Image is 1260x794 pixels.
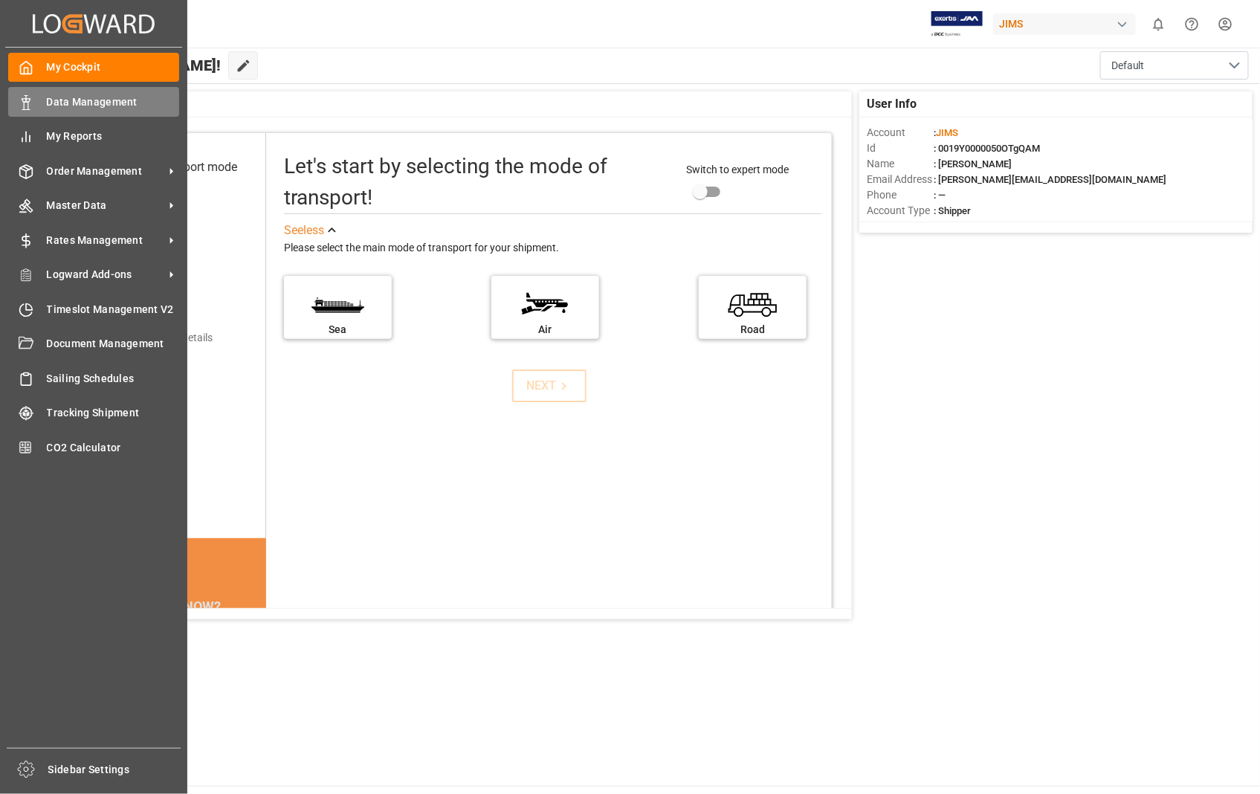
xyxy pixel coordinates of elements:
[512,369,587,402] button: NEXT
[867,203,934,219] span: Account Type
[48,762,181,778] span: Sidebar Settings
[867,187,934,203] span: Phone
[284,239,822,257] div: Please select the main mode of transport for your shipment.
[867,141,934,156] span: Id
[8,53,179,82] a: My Cockpit
[284,222,324,239] div: See less
[120,330,213,346] div: Add shipping details
[47,405,180,421] span: Tracking Shipment
[993,10,1142,38] button: JIMS
[934,158,1012,170] span: : [PERSON_NAME]
[47,302,180,317] span: Timeslot Management V2
[934,190,946,201] span: : —
[706,322,799,338] div: Road
[8,398,179,427] a: Tracking Shipment
[47,371,180,387] span: Sailing Schedules
[936,127,958,138] span: JIMS
[47,59,180,75] span: My Cockpit
[526,377,572,395] div: NEXT
[934,143,1040,154] span: : 0019Y0000050OTgQAM
[1175,7,1209,41] button: Help Center
[8,87,179,116] a: Data Management
[47,267,164,283] span: Logward Add-ons
[499,322,592,338] div: Air
[993,13,1136,35] div: JIMS
[47,129,180,144] span: My Reports
[8,294,179,323] a: Timeslot Management V2
[1100,51,1249,80] button: open menu
[47,233,164,248] span: Rates Management
[931,11,983,37] img: Exertis%20JAM%20-%20Email%20Logo.jpg_1722504956.jpg
[934,127,958,138] span: :
[284,151,671,213] div: Let's start by selecting the mode of transport!
[47,164,164,179] span: Order Management
[47,336,180,352] span: Document Management
[291,322,384,338] div: Sea
[686,164,789,175] span: Switch to expert mode
[1142,7,1175,41] button: show 0 new notifications
[1111,58,1145,74] span: Default
[934,174,1166,185] span: : [PERSON_NAME][EMAIL_ADDRESS][DOMAIN_NAME]
[8,364,179,393] a: Sailing Schedules
[8,329,179,358] a: Document Management
[867,125,934,141] span: Account
[8,122,179,151] a: My Reports
[867,172,934,187] span: Email Address
[47,198,164,213] span: Master Data
[47,94,180,110] span: Data Management
[867,156,934,172] span: Name
[934,205,971,216] span: : Shipper
[8,433,179,462] a: CO2 Calculator
[47,440,180,456] span: CO2 Calculator
[867,95,917,113] span: User Info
